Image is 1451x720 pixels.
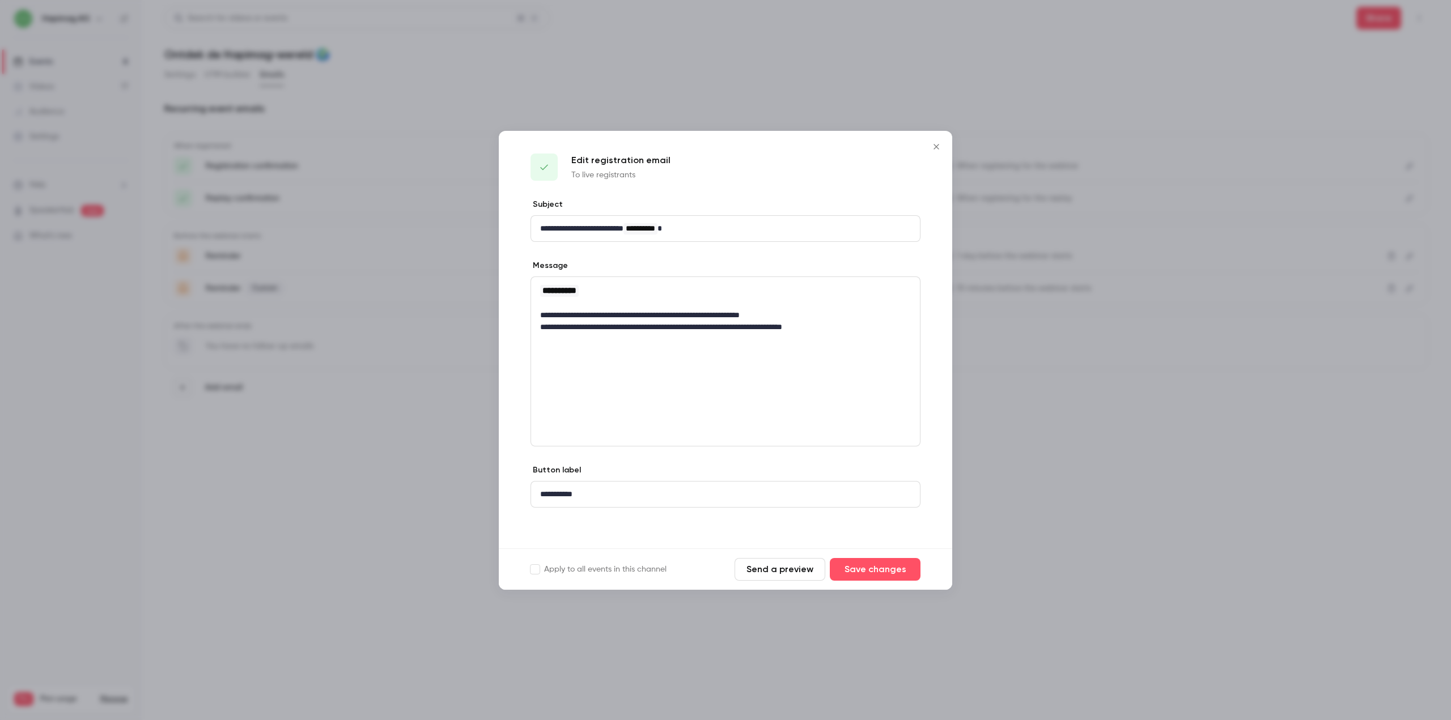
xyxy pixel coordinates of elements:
label: Message [531,260,568,271]
div: editor [531,216,920,241]
div: editor [531,277,920,340]
div: editor [531,482,920,507]
p: Edit registration email [571,154,671,167]
p: To live registrants [571,169,671,181]
label: Apply to all events in this channel [531,564,667,575]
label: Button label [531,465,581,476]
button: Save changes [830,558,920,581]
button: Send a preview [735,558,825,581]
label: Subject [531,199,563,210]
button: Close [925,135,948,158]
